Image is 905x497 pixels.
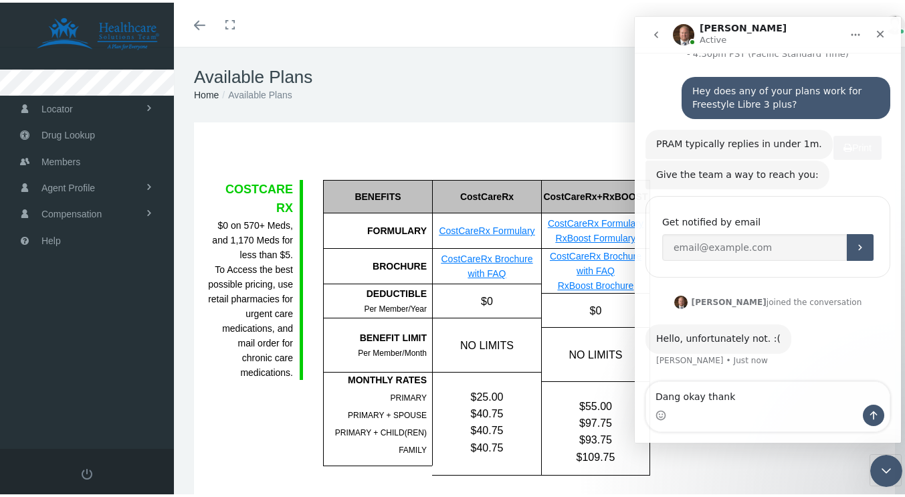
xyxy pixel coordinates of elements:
[548,215,643,226] a: CostCareRx Formulary
[391,391,427,400] span: PRIMARY
[541,291,649,324] div: $0
[399,443,427,452] span: FAMILY
[870,452,902,484] iframe: Intercom live chat
[194,87,219,98] a: Home
[542,429,649,445] div: $93.75
[41,199,102,224] span: Compensation
[17,15,178,48] img: HEALTHCARE SOLUTIONS TEAM, LLC
[41,120,95,145] span: Drug Lookup
[432,316,541,369] div: NO LIMITS
[885,12,905,32] img: user-placeholder.jpg
[323,246,432,282] div: BROCHURE
[194,64,895,85] h1: Available Plans
[41,225,61,251] span: Help
[41,146,80,172] span: Members
[433,403,541,419] div: $40.75
[550,248,641,274] a: CostCareRx Brochure with FAQ
[358,346,427,355] span: Per Member/Month
[542,446,649,463] div: $109.75
[542,395,649,412] div: $55.00
[207,177,293,215] div: COSTCARE RX
[41,173,95,198] span: Agent Profile
[556,230,636,241] a: RxBoost Formulary
[433,437,541,454] div: $40.75
[219,85,292,100] li: Available Plans
[41,94,73,119] span: Locator
[335,425,427,435] span: PRIMARY + CHILD(REN)
[324,370,427,385] div: MONTHLY RATES
[432,282,541,315] div: $0
[541,325,649,379] div: NO LIMITS
[433,386,541,403] div: $25.00
[323,211,432,246] div: FORMULARY
[439,223,534,233] a: CostCareRx Formulary
[324,328,427,342] div: BENEFIT LIMIT
[323,177,432,211] div: BENEFITS
[207,215,293,377] div: $0 on 570+ Meds, and 1,170 Meds for less than $5. To Access the best possible pricing, use retail...
[441,251,533,276] a: CostCareRx Brochure with FAQ
[348,408,427,417] span: PRIMARY + SPOUSE
[432,177,541,211] div: CostCareRx
[364,302,427,311] span: Per Member/Year
[324,284,427,298] div: DEDUCTIBLE
[433,419,541,436] div: $40.75
[635,14,901,440] iframe: Intercom live chat
[542,412,649,429] div: $97.75
[541,177,649,211] div: CostCareRx+RxBOOST
[558,278,634,288] a: RxBoost Brochure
